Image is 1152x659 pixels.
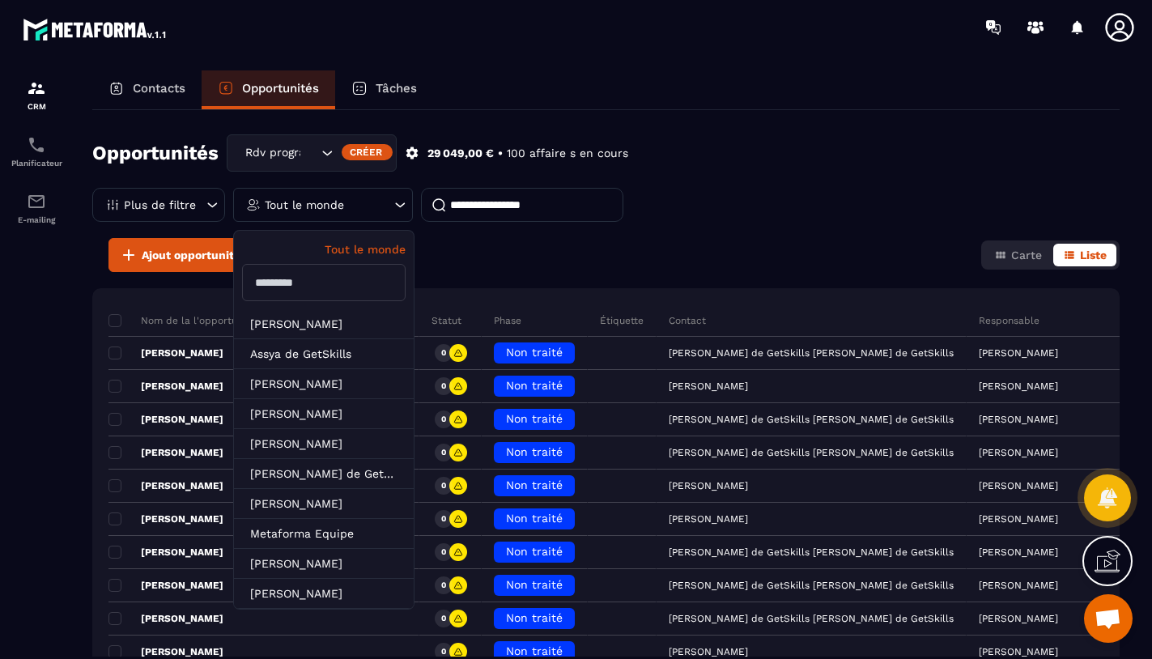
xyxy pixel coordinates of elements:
a: emailemailE-mailing [4,180,69,236]
li: [PERSON_NAME] [234,399,414,429]
input: Search for option [301,144,317,162]
span: Non traité [506,644,563,657]
p: [PERSON_NAME] [979,414,1058,425]
h2: Opportunités [92,137,219,169]
p: Étiquette [600,314,644,327]
li: [PERSON_NAME] de GetSkills [234,459,414,489]
p: 0 [441,347,446,359]
div: Search for option [227,134,397,172]
button: Liste [1053,244,1116,266]
p: 0 [441,381,446,392]
p: 0 [441,414,446,425]
p: [PERSON_NAME] [108,612,223,625]
p: E-mailing [4,215,69,224]
img: logo [23,15,168,44]
span: Non traité [506,412,563,425]
p: Tout le monde [242,243,406,256]
a: Tâches [335,70,433,109]
span: Non traité [506,611,563,624]
li: [PERSON_NAME] [234,489,414,519]
p: Contacts [133,81,185,96]
p: 100 affaire s en cours [507,146,628,161]
p: Phase [494,314,521,327]
span: Non traité [506,445,563,458]
p: [PERSON_NAME] [979,646,1058,657]
p: [PERSON_NAME] [979,580,1058,591]
img: formation [27,79,46,98]
p: [PERSON_NAME] [108,446,223,459]
span: Rdv programmé [241,144,301,162]
p: CRM [4,102,69,111]
p: Statut [431,314,461,327]
p: [PERSON_NAME] [108,347,223,359]
p: Planificateur [4,159,69,168]
p: Responsable [979,314,1039,327]
img: email [27,192,46,211]
p: Contact [669,314,706,327]
p: [PERSON_NAME] [108,579,223,592]
span: Liste [1080,249,1107,261]
a: formationformationCRM [4,66,69,123]
span: Non traité [506,512,563,525]
p: [PERSON_NAME] [979,381,1058,392]
span: Ajout opportunité [142,247,240,263]
p: 0 [441,513,446,525]
p: Plus de filtre [124,199,196,210]
p: [PERSON_NAME] [108,546,223,559]
p: 0 [441,613,446,624]
p: [PERSON_NAME] [979,347,1058,359]
p: 29 049,00 € [427,146,494,161]
a: Contacts [92,70,202,109]
p: [PERSON_NAME] [979,513,1058,525]
p: 0 [441,546,446,558]
p: Tâches [376,81,417,96]
li: [PERSON_NAME] [234,549,414,579]
li: Assya de GetSkills [234,339,414,369]
span: Carte [1011,249,1042,261]
button: Carte [984,244,1052,266]
span: Non traité [506,478,563,491]
div: Créer [342,144,393,160]
span: Non traité [506,578,563,591]
img: scheduler [27,135,46,155]
p: [PERSON_NAME] [108,413,223,426]
p: Tout le monde [265,199,344,210]
p: Nom de la l'opportunité [108,314,255,327]
li: [PERSON_NAME] [234,579,414,609]
p: [PERSON_NAME] [108,380,223,393]
button: Ajout opportunité [108,238,251,272]
p: [PERSON_NAME] [979,447,1058,458]
p: [PERSON_NAME] [108,645,223,658]
p: [PERSON_NAME] [108,479,223,492]
li: [PERSON_NAME] [234,429,414,459]
p: • [498,146,503,161]
p: [PERSON_NAME] [108,512,223,525]
li: Metaforma Equipe [234,519,414,549]
a: Ouvrir le chat [1084,594,1133,643]
p: [PERSON_NAME] [979,480,1058,491]
li: [PERSON_NAME] [234,309,414,339]
p: 0 [441,447,446,458]
p: [PERSON_NAME] [979,613,1058,624]
span: Non traité [506,379,563,392]
li: [PERSON_NAME] [234,369,414,399]
a: Opportunités [202,70,335,109]
p: 0 [441,646,446,657]
span: Non traité [506,545,563,558]
p: 0 [441,580,446,591]
p: Opportunités [242,81,319,96]
span: Non traité [506,346,563,359]
p: 0 [441,480,446,491]
a: schedulerschedulerPlanificateur [4,123,69,180]
p: [PERSON_NAME] [979,546,1058,558]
